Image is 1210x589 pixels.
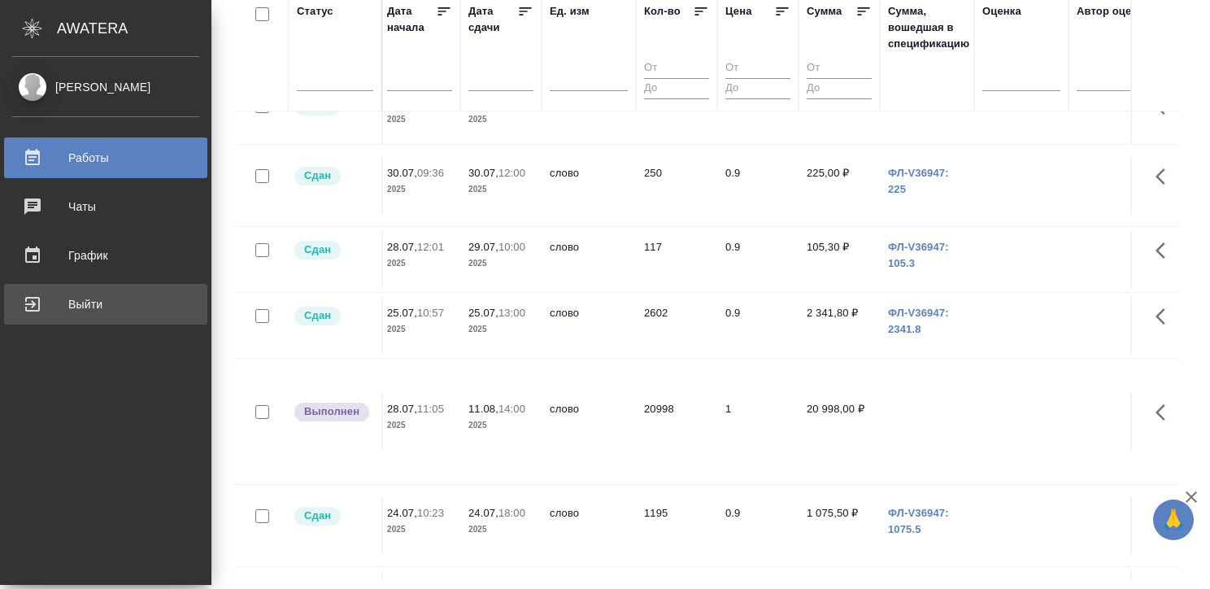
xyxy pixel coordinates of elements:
p: 2025 [468,321,533,338]
td: 0.9 [717,497,799,554]
td: 0.9 [717,231,799,288]
td: 1 [717,393,799,450]
div: График [12,243,199,268]
a: Выйти [4,284,207,325]
td: слово [542,297,636,354]
p: Сдан [304,508,331,524]
div: Дата начала [387,3,436,36]
td: слово [542,157,636,214]
input: До [725,78,790,98]
td: 20998 [636,393,717,450]
p: 2025 [468,417,533,434]
button: Здесь прячутся важные кнопки [1146,157,1185,196]
span: 🙏 [1160,503,1187,537]
p: 14:00 [498,403,525,415]
p: 29.07, [468,241,498,253]
a: Работы [4,137,207,178]
p: 12:00 [498,167,525,179]
input: До [807,78,872,98]
div: Исполнитель завершил работу [293,401,373,423]
p: 30.07, [387,167,417,179]
p: 2025 [387,181,452,198]
p: 09:36 [417,167,444,179]
td: 250 [636,87,717,144]
div: Ед. изм [550,3,590,20]
p: 10:00 [498,241,525,253]
td: слово [542,497,636,554]
p: 30.07, [468,167,498,179]
p: 11.08, [468,403,498,415]
div: Дата сдачи [468,3,517,36]
div: Автор оценки [1077,3,1150,20]
button: Здесь прячутся важные кнопки [1146,231,1185,270]
button: Здесь прячутся важные кнопки [1146,393,1185,432]
td: 250 [636,157,717,214]
p: Сдан [304,242,331,258]
td: 20 998,00 ₽ [799,393,880,450]
td: 2 341,80 ₽ [799,297,880,354]
p: 2025 [468,181,533,198]
td: слово [542,231,636,288]
div: Менеджер проверил работу исполнителя, передает ее на следующий этап [293,165,373,187]
div: Оценка [982,3,1021,20]
td: 117 [636,231,717,288]
p: 2025 [468,111,533,128]
td: 2602 [636,297,717,354]
div: Менеджер проверил работу исполнителя, передает ее на следующий этап [293,505,373,527]
button: 🙏 [1153,500,1194,540]
a: ФЛ-V36947: 1075.5 [888,507,949,535]
p: 25.07, [387,307,417,319]
p: 28.07, [387,241,417,253]
div: Выйти [12,292,199,316]
input: От [807,59,872,79]
td: 0.9 [717,157,799,214]
div: Чаты [12,194,199,219]
td: слово [542,393,636,450]
p: 28.07, [387,403,417,415]
p: 25.07, [468,307,498,319]
td: 75,00 ₽ [799,87,880,144]
div: Менеджер проверил работу исполнителя, передает ее на следующий этап [293,305,373,327]
td: 1 075,50 ₽ [799,497,880,554]
div: Менеджер проверил работу исполнителя, передает ее на следующий этап [293,239,373,261]
p: 18:00 [498,507,525,519]
p: 2025 [468,521,533,538]
p: 2025 [387,111,452,128]
p: 2025 [468,255,533,272]
td: 105,30 ₽ [799,231,880,288]
p: Выполнен [304,404,359,420]
p: 11:05 [417,403,444,415]
p: Сдан [304,168,331,184]
p: 10:57 [417,307,444,319]
p: 24.07, [387,507,417,519]
a: ФЛ-V36947: 2341.8 [888,307,949,335]
p: 24.07, [468,507,498,519]
p: 2025 [387,417,452,434]
td: 0.9 [717,297,799,354]
a: ФЛ-V36947: 225 [888,167,949,195]
input: До [644,78,709,98]
td: слово [542,87,636,144]
a: ФЛ-V36947: 105.3 [888,241,949,269]
div: Сумма, вошедшая в спецификацию [888,3,969,52]
p: 10:23 [417,507,444,519]
div: Цена [725,3,752,20]
p: Сдан [304,308,331,324]
a: График [4,235,207,276]
button: Здесь прячутся важные кнопки [1146,497,1185,536]
div: Сумма [807,3,842,20]
input: От [644,59,709,79]
div: Статус [297,3,333,20]
td: 0.3 [717,87,799,144]
a: Чаты [4,186,207,227]
td: 1195 [636,497,717,554]
div: AWATERA [57,12,211,45]
p: 12:01 [417,241,444,253]
div: Работы [12,146,199,170]
input: От [725,59,790,79]
p: 13:00 [498,307,525,319]
p: 2025 [387,521,452,538]
button: Здесь прячутся важные кнопки [1146,297,1185,336]
p: 2025 [387,321,452,338]
p: 2025 [387,255,452,272]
